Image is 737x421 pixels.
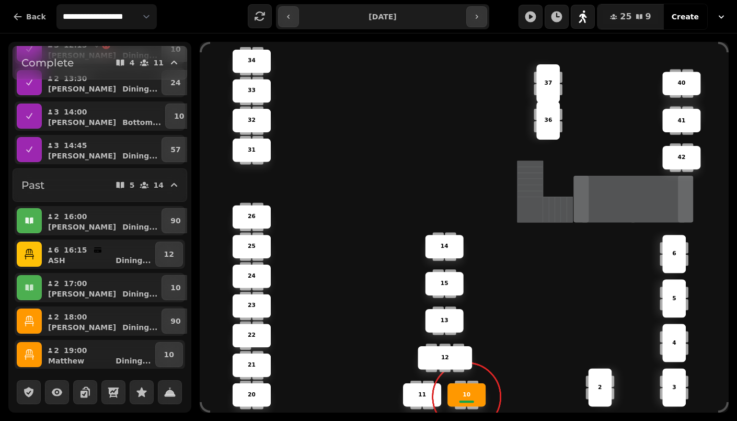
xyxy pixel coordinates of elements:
[463,391,470,399] p: 10
[441,316,448,325] p: 13
[441,279,448,288] p: 15
[48,117,116,128] p: [PERSON_NAME]
[48,255,65,266] p: ASH
[53,345,60,356] p: 2
[53,278,60,289] p: 2
[64,211,87,222] p: 16:00
[53,312,60,322] p: 2
[122,151,157,161] p: Dining ...
[48,151,116,161] p: [PERSON_NAME]
[64,345,87,356] p: 19:00
[248,272,256,280] p: 24
[248,391,256,399] p: 20
[248,86,256,95] p: 33
[64,312,87,322] p: 18:00
[44,137,159,162] button: 314:45[PERSON_NAME]Dining...
[162,309,189,334] button: 90
[678,116,686,124] p: 41
[154,181,164,189] p: 14
[248,242,256,251] p: 25
[155,342,183,367] button: 10
[48,222,116,232] p: [PERSON_NAME]
[44,70,159,95] button: 213:30[PERSON_NAME]Dining...
[248,57,256,65] p: 34
[122,84,157,94] p: Dining ...
[672,249,676,258] p: 6
[248,361,256,369] p: 21
[620,13,631,21] span: 25
[441,354,449,362] p: 12
[13,46,187,79] button: Complete411
[162,275,189,300] button: 10
[672,383,676,392] p: 3
[165,104,193,129] button: 10
[122,289,157,299] p: Dining ...
[44,309,159,334] button: 218:00[PERSON_NAME]Dining...
[164,249,174,259] p: 12
[122,222,157,232] p: Dining ...
[672,294,676,302] p: 5
[248,302,256,310] p: 23
[122,322,157,333] p: Dining ...
[48,84,116,94] p: [PERSON_NAME]
[162,208,189,233] button: 90
[170,215,180,226] p: 90
[130,181,135,189] p: 5
[48,289,116,299] p: [PERSON_NAME]
[646,13,651,21] span: 9
[116,356,151,366] p: Dining ...
[544,79,552,87] p: 37
[53,107,60,117] p: 3
[170,77,180,88] p: 24
[130,59,135,66] p: 4
[4,4,54,29] button: Back
[13,168,187,202] button: Past514
[663,4,707,29] button: Create
[170,144,180,155] p: 57
[672,13,699,20] span: Create
[162,70,189,95] button: 24
[678,153,686,162] p: 42
[44,275,159,300] button: 217:00[PERSON_NAME]Dining...
[248,116,256,124] p: 32
[544,116,552,124] p: 36
[418,391,426,399] p: 11
[44,208,159,233] button: 216:00[PERSON_NAME]Dining...
[44,242,153,267] button: 616:15ASHDining...
[248,212,256,221] p: 26
[678,79,686,87] p: 40
[48,356,84,366] p: Matthew
[64,278,87,289] p: 17:00
[155,242,183,267] button: 12
[174,111,184,121] p: 10
[441,242,448,251] p: 14
[21,178,44,192] h2: Past
[248,331,256,339] p: 22
[53,245,60,255] p: 6
[48,322,116,333] p: [PERSON_NAME]
[44,104,163,129] button: 314:00[PERSON_NAME]Bottom...
[122,117,161,128] p: Bottom ...
[672,338,676,347] p: 4
[164,349,174,360] p: 10
[248,146,256,154] p: 31
[21,55,74,70] h2: Complete
[597,4,663,29] button: 259
[64,245,87,255] p: 16:15
[64,107,87,117] p: 14:00
[598,383,602,392] p: 2
[53,140,60,151] p: 3
[44,342,153,367] button: 219:00MatthewDining...
[170,282,180,293] p: 10
[162,137,189,162] button: 57
[116,255,151,266] p: Dining ...
[64,140,87,151] p: 14:45
[170,316,180,326] p: 90
[26,13,46,20] span: Back
[53,211,60,222] p: 2
[154,59,164,66] p: 11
